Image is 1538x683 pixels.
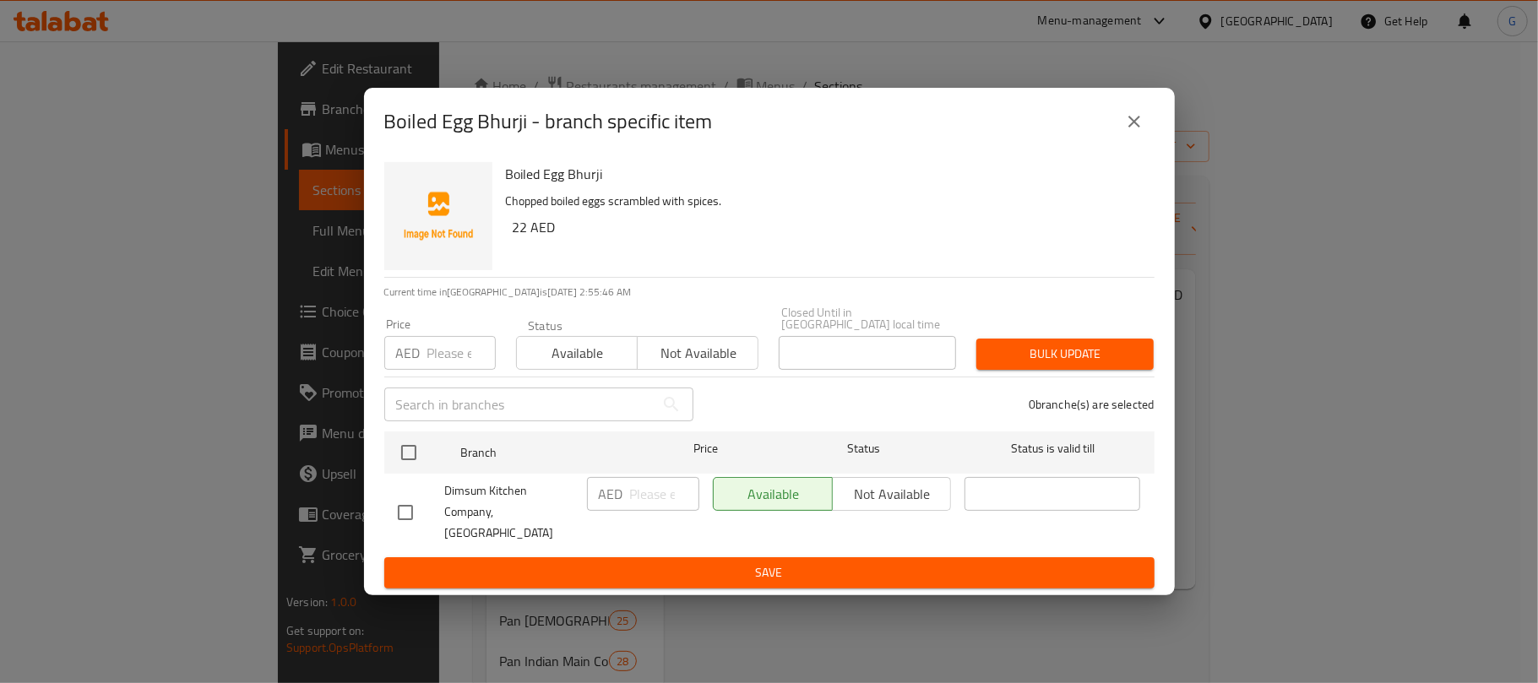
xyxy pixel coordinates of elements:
button: Available [516,336,638,370]
p: Current time in [GEOGRAPHIC_DATA] is [DATE] 2:55:46 AM [384,285,1155,300]
input: Please enter price [427,336,496,370]
span: Status is valid till [965,438,1140,459]
span: Not available [644,341,752,366]
button: close [1114,101,1155,142]
span: Available [524,341,631,366]
input: Please enter price [630,477,699,511]
span: Price [649,438,762,459]
p: 0 branche(s) are selected [1029,396,1155,413]
span: Bulk update [990,344,1140,365]
h2: Boiled Egg Bhurji - branch specific item [384,108,713,135]
h6: 22 AED [513,215,1141,239]
button: Not available [637,336,758,370]
p: Chopped boiled eggs scrambled with spices. [506,191,1141,212]
img: Boiled Egg Bhurji [384,162,492,270]
span: Save [398,562,1141,583]
input: Search in branches [384,388,655,421]
span: Dimsum Kitchen Company, [GEOGRAPHIC_DATA] [445,480,573,544]
span: Branch [460,442,636,463]
p: AED [599,484,623,504]
h6: Boiled Egg Bhurji [506,162,1141,186]
button: Bulk update [976,339,1154,370]
span: Status [775,438,951,459]
p: AED [396,343,421,363]
button: Save [384,557,1155,588]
